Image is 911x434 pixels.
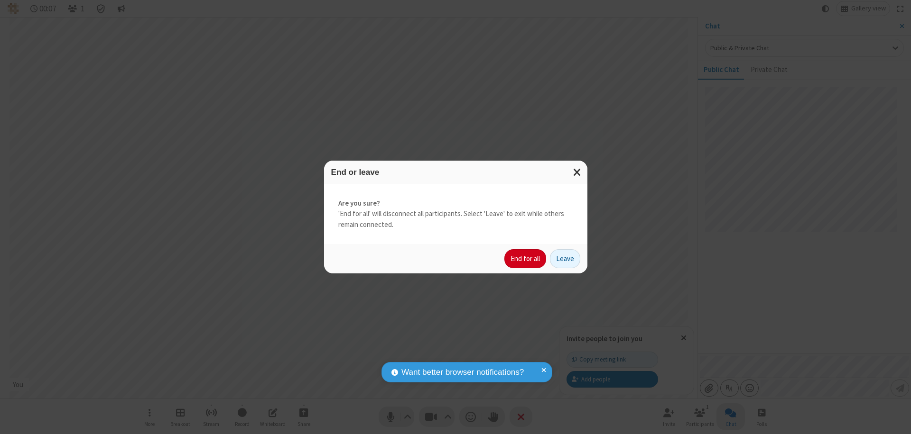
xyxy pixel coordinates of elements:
button: Close modal [567,161,587,184]
span: Want better browser notifications? [401,366,524,379]
h3: End or leave [331,168,580,177]
button: End for all [504,249,546,268]
strong: Are you sure? [338,198,573,209]
div: 'End for all' will disconnect all participants. Select 'Leave' to exit while others remain connec... [324,184,587,244]
button: Leave [550,249,580,268]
